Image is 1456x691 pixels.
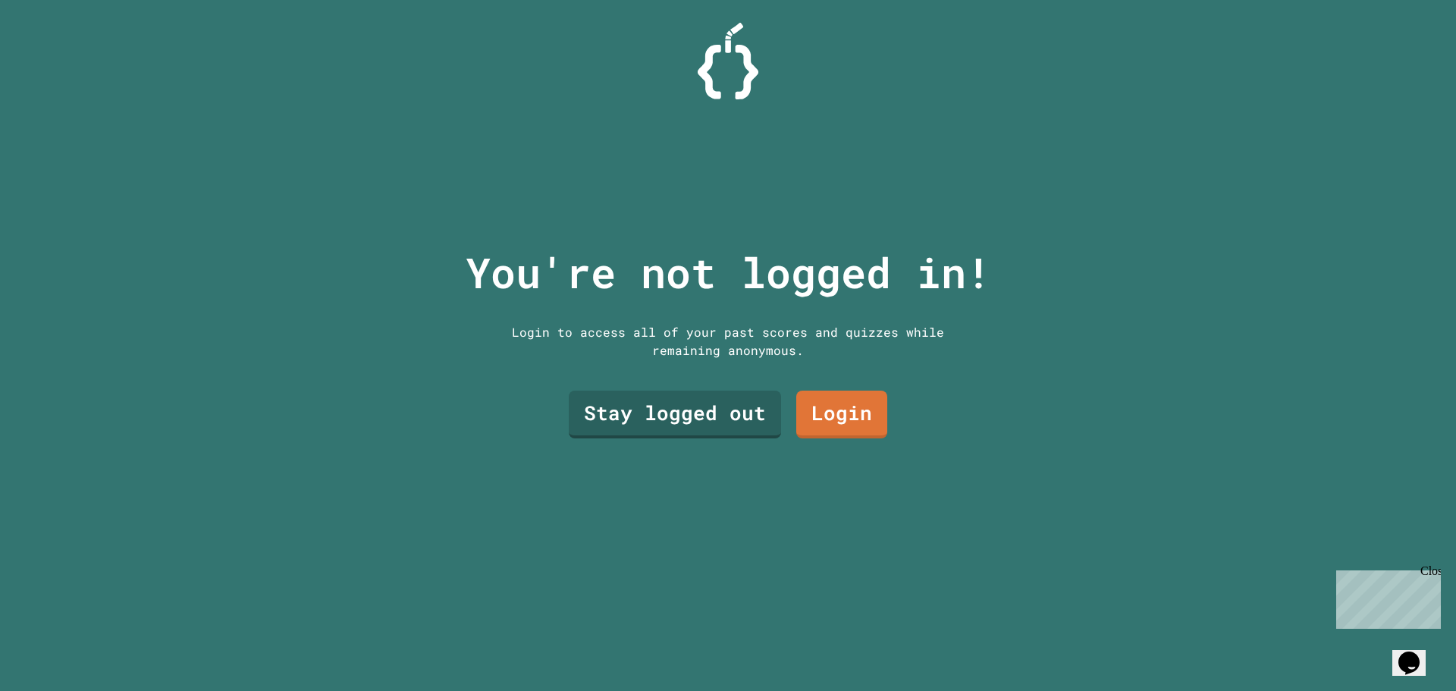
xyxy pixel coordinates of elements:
div: Login to access all of your past scores and quizzes while remaining anonymous. [500,323,955,360]
a: Login [796,391,887,438]
iframe: chat widget [1330,564,1441,629]
a: Stay logged out [569,391,781,438]
iframe: chat widget [1392,630,1441,676]
p: You're not logged in! [466,241,991,304]
div: Chat with us now!Close [6,6,105,96]
img: Logo.svg [698,23,758,99]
